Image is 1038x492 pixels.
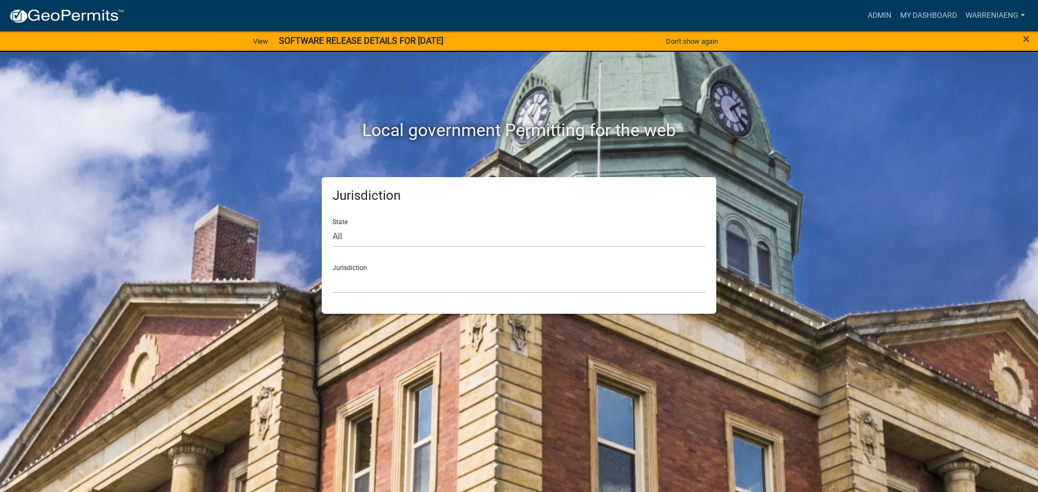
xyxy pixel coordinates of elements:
h5: Jurisdiction [332,188,706,204]
button: Don't show again [662,32,722,50]
a: View [249,32,272,50]
button: Close [1023,32,1030,45]
a: WarrenIAEng [961,5,1029,26]
h2: Local government Permitting for the web [219,120,819,140]
a: Admin [863,5,896,26]
a: My Dashboard [896,5,961,26]
span: × [1023,31,1030,46]
strong: SOFTWARE RELEASE DETAILS FOR [DATE] [279,36,443,46]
